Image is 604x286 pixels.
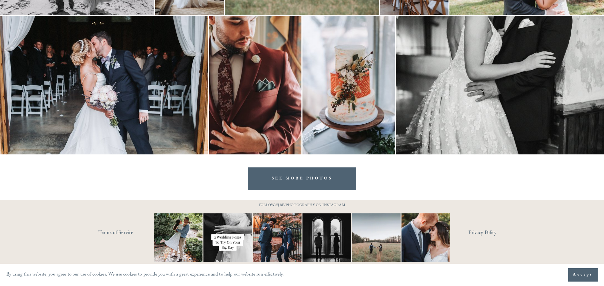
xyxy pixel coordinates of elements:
img: A lot of couples get nervous in front of the camera and that&rsquo;s completely normal. You&rsquo... [389,213,462,262]
img: You just need the right photographer that matches your vibe 📷🎉 #RaleighWeddingPhotographer [245,213,309,262]
img: Close-up of a bride and groom embracing, with the groom's hand on the bride's waist, wearing wedd... [396,16,604,154]
img: Three-tier wedding cake with a white, orange, and light blue marbled design, decorated with a flo... [302,16,395,154]
a: Terms of Service [98,228,172,238]
img: Let&rsquo;s talk about poses for your wedding day! It doesn&rsquo;t have to be complicated, somet... [191,213,264,262]
p: By using this website, you agree to our use of cookies. We use cookies to provide you with a grea... [6,270,284,280]
a: SEE MORE PHOTOS [248,167,356,190]
img: Man in maroon suit with floral tie and pocket square [209,16,302,154]
span: Accept [573,272,593,278]
img: Black &amp; White appreciation post. 😍😍 ⠀⠀⠀⠀⠀⠀⠀⠀⠀ I don&rsquo;t care what anyone says black and w... [294,213,359,262]
img: It&rsquo;s that time of year where weddings and engagements pick up and I get the joy of capturin... [154,205,202,270]
img: Two #WideShotWednesdays Two totally different vibes. Which side are you&mdash;are you into that b... [340,213,413,262]
p: FOLLOW @JBIVPHOTOGRAPHY ON INSTAGRAM [247,202,358,209]
a: Privacy Policy [468,228,524,238]
button: Accept [568,268,598,282]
